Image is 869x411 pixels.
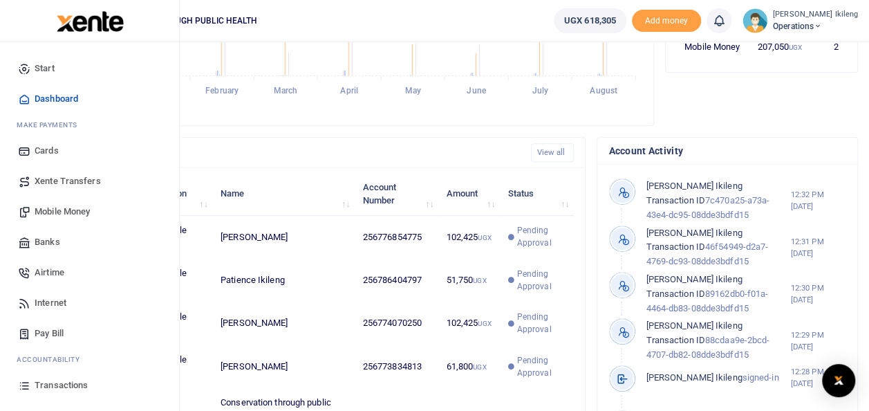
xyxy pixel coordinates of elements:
span: Operations [773,20,858,33]
td: [PERSON_NAME] [213,345,355,388]
h4: Recent Transactions [64,145,520,161]
small: 12:28 PM [DATE] [791,366,846,390]
tspan: June [467,86,486,95]
th: Status: activate to sort column ascending [500,172,574,215]
th: Name: activate to sort column ascending [213,172,355,215]
a: Pay Bill [11,318,168,349]
td: [PERSON_NAME] [213,302,355,345]
td: 102,425 [438,302,500,345]
span: Transactions [35,378,88,392]
td: 61,800 [438,345,500,388]
li: Wallet ballance [548,8,632,33]
th: Account Number: activate to sort column ascending [355,172,438,215]
td: 51,750 [438,259,500,302]
small: UGX [478,320,491,327]
span: [PERSON_NAME] Ikileng [646,372,742,383]
p: 7c470a25-a73a-43e4-dc95-08dde3bdfd15 [646,179,790,222]
tspan: July [532,86,548,95]
td: 256776854775 [355,216,438,259]
tspan: March [274,86,298,95]
li: Toup your wallet [632,10,701,33]
p: 88cdaa9e-2bcd-4707-db82-08dde3bdfd15 [646,319,790,362]
span: countability [27,354,80,365]
span: Cards [35,144,59,158]
span: Transaction ID [646,241,704,252]
span: UGX 618,305 [564,14,616,28]
a: Cards [11,136,168,166]
td: 256774070250 [355,302,438,345]
li: Ac [11,349,168,370]
span: Dashboard [35,92,78,106]
a: Dashboard [11,84,168,114]
span: [PERSON_NAME] Ikileng [646,274,742,284]
span: Pending Approval [517,354,566,379]
a: View all [531,143,574,162]
td: [PERSON_NAME] [213,216,355,259]
small: 12:31 PM [DATE] [791,236,846,259]
a: UGX 618,305 [554,8,626,33]
small: 12:32 PM [DATE] [791,189,846,212]
tspan: August [590,86,617,95]
small: 12:30 PM [DATE] [791,282,846,306]
span: Start [35,62,55,75]
span: Airtime [35,266,64,280]
span: Transaction ID [646,335,704,345]
span: Xente Transfers [35,174,101,188]
p: 46f54949-d2a7-4769-dc93-08dde3bdfd15 [646,226,790,269]
span: Transaction ID [646,195,704,205]
li: M [11,114,168,136]
span: Internet [35,296,66,310]
span: [PERSON_NAME] Ikileng [646,320,742,331]
p: 89162db0-f01a-4464-db83-08dde3bdfd15 [646,273,790,316]
td: 207,050 [749,32,810,61]
a: Banks [11,227,168,257]
span: ake Payments [24,120,77,130]
td: 102,425 [438,216,500,259]
th: Amount: activate to sort column ascending [438,172,500,215]
a: Internet [11,288,168,318]
tspan: February [205,86,239,95]
td: Mobile Money [677,32,749,61]
a: Mobile Money [11,197,168,227]
a: profile-user [PERSON_NAME] Ikileng Operations [742,8,858,33]
a: Transactions [11,370,168,401]
small: 12:29 PM [DATE] [791,329,846,353]
span: Pending Approval [517,311,566,336]
img: logo-large [57,11,124,32]
a: Start [11,53,168,84]
img: profile-user [742,8,767,33]
span: Mobile Money [35,205,90,219]
td: 2 [810,32,846,61]
span: Add money [632,10,701,33]
td: 256786404797 [355,259,438,302]
p: signed-in [646,371,790,385]
div: Open Intercom Messenger [822,364,855,397]
small: UGX [473,277,486,284]
small: [PERSON_NAME] Ikileng [773,9,858,21]
span: Transaction ID [646,289,704,299]
td: 256773834813 [355,345,438,388]
a: logo-small logo-large logo-large [55,15,124,26]
small: UGX [789,44,802,51]
a: Xente Transfers [11,166,168,197]
span: Banks [35,235,60,249]
span: Pay Bill [35,327,64,340]
small: UGX [478,234,491,241]
h4: Account Activity [608,143,846,158]
span: Pending Approval [517,268,566,293]
td: Patience Ikileng [213,259,355,302]
span: [PERSON_NAME] Ikileng [646,228,742,238]
span: Pending Approval [517,224,566,249]
a: Add money [632,15,701,25]
small: UGX [473,363,486,371]
tspan: May [404,86,420,95]
a: Airtime [11,257,168,288]
tspan: April [340,86,358,95]
span: [PERSON_NAME] Ikileng [646,181,742,191]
